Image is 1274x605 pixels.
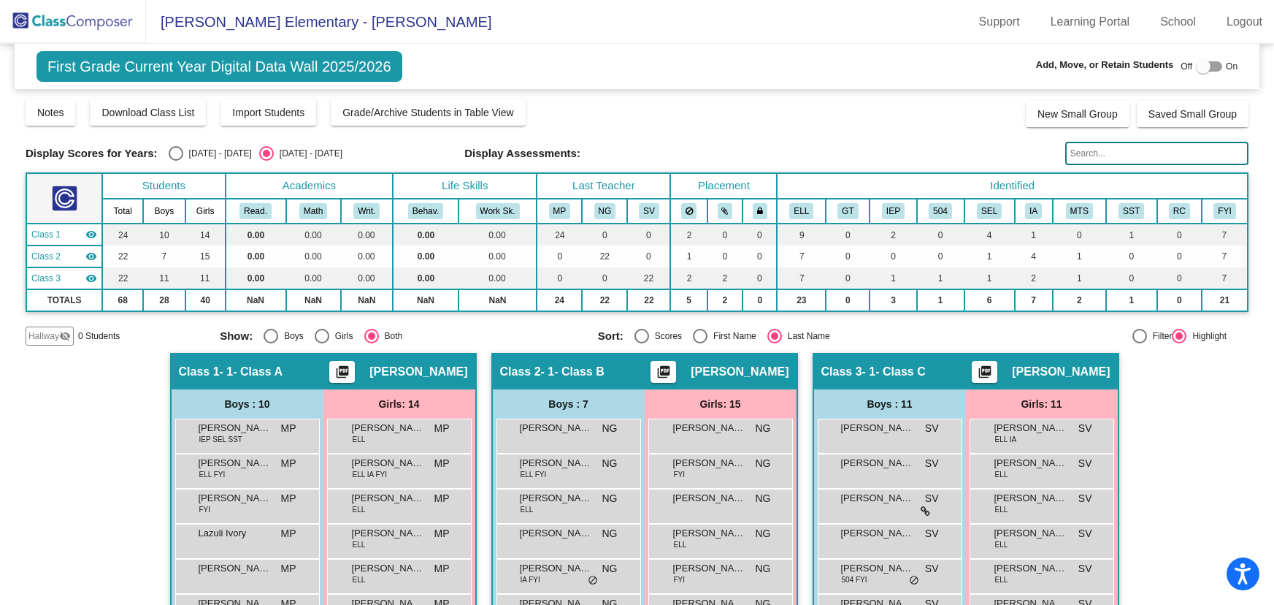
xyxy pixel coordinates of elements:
[582,267,627,289] td: 0
[870,246,916,267] td: 0
[393,224,458,246] td: 0.00
[649,330,682,343] div: Scores
[670,267,707,289] td: 2
[742,224,777,246] td: 0
[925,456,939,471] span: SV
[1066,203,1093,219] button: MTS
[1053,199,1106,224] th: MTSS
[862,365,926,379] span: - 1- Class C
[434,491,450,506] span: MP
[917,267,964,289] td: 1
[143,289,185,311] td: 28
[102,246,143,267] td: 22
[602,421,618,436] span: NG
[994,526,1067,541] span: [PERSON_NAME]
[26,224,102,246] td: Megan Pulido - 1- Class A
[1157,199,1202,224] th: Reclassified
[28,330,59,343] span: Hallway
[369,365,467,379] span: [PERSON_NAME]
[1148,108,1237,120] span: Saved Small Group
[549,203,571,219] button: MP
[598,330,623,343] span: Sort:
[598,329,965,343] mat-radio-group: Select an option
[434,561,450,577] span: MP
[994,456,1067,471] span: [PERSON_NAME]
[102,224,143,246] td: 24
[143,199,185,224] th: Boys
[925,421,939,436] span: SV
[777,224,826,246] td: 9
[199,434,242,445] span: IEP SEL SST
[1137,101,1248,127] button: Saved Small Group
[995,504,1008,515] span: ELL
[31,250,61,263] span: Class 2
[352,526,425,541] span: [PERSON_NAME]
[183,147,252,160] div: [DATE] - [DATE]
[972,361,997,383] button: Print Students Details
[870,224,916,246] td: 2
[323,389,475,419] div: Girls: 14
[742,289,777,311] td: 0
[1147,330,1173,343] div: Filter
[1025,203,1042,219] button: IA
[220,329,587,343] mat-radio-group: Select an option
[353,504,366,515] span: ELL
[777,173,1248,199] th: Identified
[645,389,797,419] div: Girls: 15
[537,267,582,289] td: 0
[342,107,514,118] span: Grade/Archive Students in Table View
[199,421,272,435] span: [PERSON_NAME]
[789,203,813,219] button: ELL
[826,224,870,246] td: 0
[520,526,593,541] span: [PERSON_NAME]
[707,267,743,289] td: 2
[101,107,194,118] span: Download Class List
[756,491,771,506] span: NG
[655,365,672,385] mat-icon: picture_as_pdf
[226,289,286,311] td: NaN
[393,267,458,289] td: 0.00
[220,330,253,343] span: Show:
[232,107,304,118] span: Import Students
[352,456,425,471] span: [PERSON_NAME]
[602,526,618,541] span: NG
[393,173,537,199] th: Life Skills
[31,228,61,241] span: Class 1
[837,203,858,219] button: GT
[995,469,1008,480] span: ELL
[994,421,1067,435] span: [PERSON_NAME]
[1226,60,1237,73] span: On
[1202,289,1248,311] td: 21
[582,199,627,224] th: Nicole Gastelum
[220,99,316,126] button: Import Students
[673,561,746,576] span: [PERSON_NAME]
[841,526,914,541] span: [PERSON_NAME]
[742,267,777,289] td: 0
[353,539,366,550] span: ELL
[1078,421,1092,436] span: SV
[85,273,97,284] mat-icon: visibility
[777,289,826,311] td: 23
[353,574,366,585] span: ELL
[582,289,627,311] td: 22
[179,365,220,379] span: Class 1
[674,469,686,480] span: FYI
[995,434,1017,445] span: ELL IA
[966,389,1118,419] div: Girls: 11
[1039,10,1142,34] a: Learning Portal
[782,330,830,343] div: Last Name
[26,289,102,311] td: TOTALS
[1015,224,1053,246] td: 1
[1157,224,1202,246] td: 0
[341,246,394,267] td: 0.00
[185,199,226,224] th: Girls
[917,289,964,311] td: 1
[964,224,1015,246] td: 4
[707,199,743,224] th: Keep with students
[541,365,605,379] span: - 1- Class B
[994,491,1067,506] span: [PERSON_NAME]
[674,539,687,550] span: ELL
[842,574,867,585] span: 504 FYI
[281,491,296,506] span: MP
[777,246,826,267] td: 7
